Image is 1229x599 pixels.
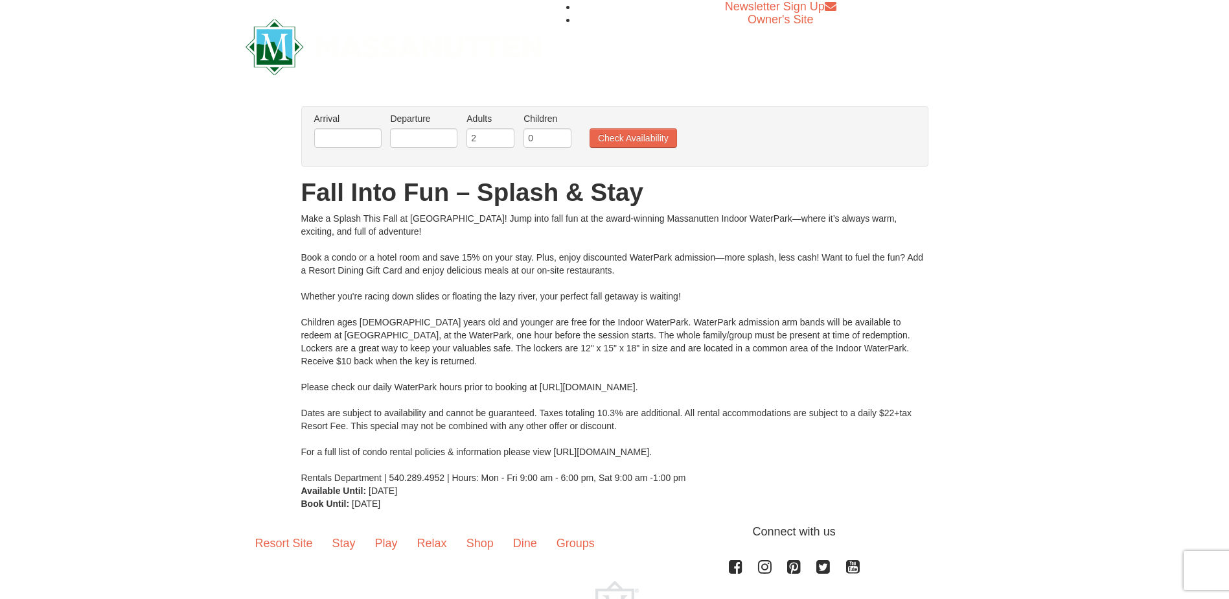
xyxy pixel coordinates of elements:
img: Massanutten Resort Logo [246,19,542,75]
div: Make a Splash This Fall at [GEOGRAPHIC_DATA]! Jump into fall fun at the award-winning Massanutten... [301,212,928,484]
label: Arrival [314,112,382,125]
a: Resort Site [246,523,323,563]
a: Play [365,523,408,563]
label: Children [523,112,571,125]
a: Dine [503,523,547,563]
a: Massanutten Resort [246,30,542,60]
a: Shop [457,523,503,563]
span: [DATE] [369,486,397,496]
button: Check Availability [590,128,677,148]
a: Groups [547,523,604,563]
a: Owner's Site [748,13,813,26]
label: Adults [466,112,514,125]
p: Connect with us [246,523,984,541]
span: [DATE] [352,499,380,509]
h1: Fall Into Fun – Splash & Stay [301,180,928,206]
a: Stay [323,523,365,563]
strong: Book Until: [301,499,350,509]
strong: Available Until: [301,486,367,496]
a: Relax [408,523,457,563]
label: Departure [390,112,457,125]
